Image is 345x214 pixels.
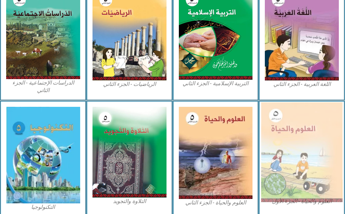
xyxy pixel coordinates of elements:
[93,80,167,88] figcaption: الرياضيات - الجزء الثاني
[265,80,339,88] figcaption: اللغة العربية - الجزء الثاني
[179,199,253,206] figcaption: العلوم والحياة - الجزء الثاني
[6,79,80,95] figcaption: الدراسات الإجتماعية - الجزء الثاني
[6,203,80,211] figcaption: التكنولوجيا
[179,80,253,87] figcaption: التربية الإسلامية - الجزء الثاني
[93,198,167,205] figcaption: التلاوة والتجويد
